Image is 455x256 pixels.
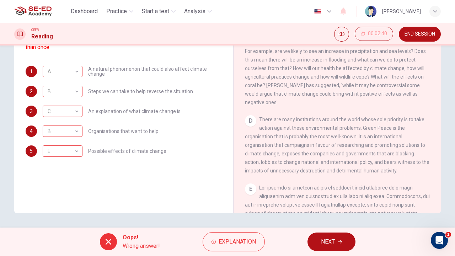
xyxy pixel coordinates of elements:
[106,7,127,16] span: Practice
[245,14,427,105] span: Scientists around the globe are looking at all the evidence surrounding climate change and using ...
[307,233,355,251] button: NEXT
[43,145,82,157] div: C
[382,7,421,16] div: [PERSON_NAME]
[43,126,82,137] div: D
[365,6,376,17] img: Profile picture
[88,109,181,114] span: An explanation of what climate change is
[43,81,80,102] div: B
[14,4,52,18] img: SE-ED Academy logo
[123,242,160,250] span: Wrong answer!
[245,117,429,174] span: There are many institutions around the world whose sole priority is to take action against these ...
[43,106,82,117] div: A
[43,86,82,97] div: E
[405,31,435,37] span: END SESSION
[445,232,451,238] span: 1
[71,7,98,16] span: Dashboard
[31,27,39,32] span: CEFR
[399,27,441,42] button: END SESSION
[184,7,205,16] span: Analysis
[139,5,178,18] button: Start a test
[14,4,68,18] a: SE-ED Academy logo
[88,89,193,94] span: Steps we can take to help reverse the situation
[30,109,33,114] span: 3
[181,5,215,18] button: Analysis
[203,232,265,251] button: Explanation
[43,141,80,161] div: E
[123,233,160,242] span: Oops!
[355,27,393,41] button: 00:02:40
[355,27,393,42] div: Hide
[219,237,256,247] span: Explanation
[30,89,33,94] span: 2
[88,66,222,76] span: A natural phenomenon that could also affect climate change
[30,129,33,134] span: 4
[68,5,101,18] button: Dashboard
[88,149,166,154] span: Possible effects of climate change
[321,237,335,247] span: NEXT
[103,5,136,18] button: Practice
[31,32,53,41] h1: Reading
[334,27,349,42] div: Mute
[245,115,256,127] div: D
[43,66,82,77] div: B
[368,31,387,37] span: 00:02:40
[245,183,256,195] div: E
[88,129,159,134] span: Organisations that want to help
[431,232,448,249] iframe: Intercom live chat
[30,69,33,74] span: 1
[313,9,322,14] img: en
[43,62,80,82] div: A
[30,149,33,154] span: 5
[43,101,80,122] div: C
[43,121,80,142] div: B
[142,7,169,16] span: Start a test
